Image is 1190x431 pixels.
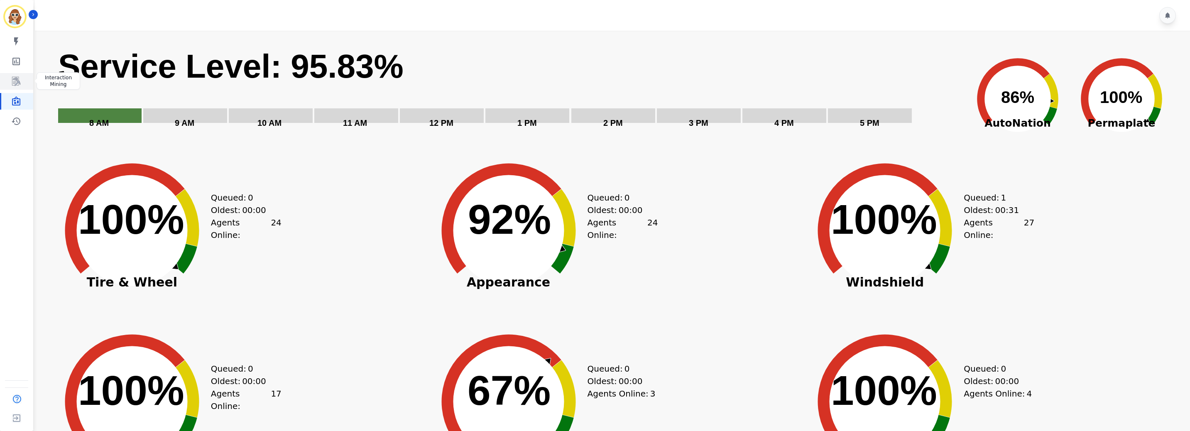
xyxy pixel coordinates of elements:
[517,118,537,127] text: 1 PM
[57,46,961,140] svg: Service Level: 0%
[211,191,273,204] div: Queued:
[1001,191,1006,204] span: 1
[588,387,658,400] div: Agents Online:
[603,118,623,127] text: 2 PM
[257,118,282,127] text: 10 AM
[1001,88,1034,106] text: 86%
[49,278,215,287] span: Tire & Wheel
[211,375,273,387] div: Oldest:
[211,216,282,241] div: Agents Online:
[964,362,1026,375] div: Queued:
[588,362,650,375] div: Queued:
[964,204,1026,216] div: Oldest:
[242,204,266,216] span: 00:00
[58,48,404,85] text: Service Level: 95.83%
[964,375,1026,387] div: Oldest:
[964,387,1034,400] div: Agents Online:
[248,191,253,204] span: 0
[964,216,1034,241] div: Agents Online:
[588,191,650,204] div: Queued:
[1027,387,1032,400] span: 4
[468,367,551,414] text: 67%
[429,118,453,127] text: 12 PM
[271,387,281,412] span: 17
[343,118,367,127] text: 11 AM
[78,367,184,414] text: 100%
[78,196,184,242] text: 100%
[995,204,1019,216] span: 00:31
[650,387,656,400] span: 3
[964,191,1026,204] div: Queued:
[175,118,194,127] text: 9 AM
[1024,216,1034,241] span: 27
[271,216,281,241] span: 24
[966,115,1070,131] span: AutoNation
[5,7,25,27] img: Bordered avatar
[831,196,937,242] text: 100%
[1001,362,1006,375] span: 0
[211,362,273,375] div: Queued:
[211,204,273,216] div: Oldest:
[426,278,592,287] span: Appearance
[689,118,708,127] text: 3 PM
[647,216,658,241] span: 24
[588,204,650,216] div: Oldest:
[624,191,630,204] span: 0
[248,362,253,375] span: 0
[211,387,282,412] div: Agents Online:
[619,375,643,387] span: 00:00
[1100,88,1142,106] text: 100%
[89,118,109,127] text: 8 AM
[802,278,968,287] span: Windshield
[995,375,1019,387] span: 00:00
[242,375,266,387] span: 00:00
[860,118,879,127] text: 5 PM
[619,204,643,216] span: 00:00
[468,196,551,242] text: 92%
[774,118,794,127] text: 4 PM
[624,362,630,375] span: 0
[831,367,937,414] text: 100%
[1070,115,1173,131] span: Permaplate
[588,216,658,241] div: Agents Online:
[588,375,650,387] div: Oldest:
